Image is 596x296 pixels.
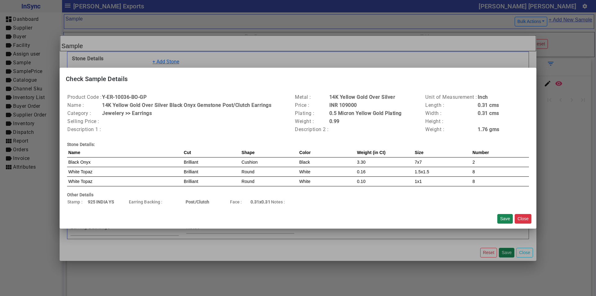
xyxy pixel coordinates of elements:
td: Black [298,157,356,167]
td: Metal : [295,93,329,101]
button: Close [515,214,531,224]
th: Size [413,148,471,157]
th: Number [471,148,529,157]
td: Description 1 : [67,125,102,134]
td: Category : [67,109,102,117]
td: Black Onyx [67,157,183,167]
th: Shape [240,148,298,157]
td: Width : [425,109,477,117]
td: Weight : [295,117,329,125]
td: Unit of Measurement : [425,93,477,101]
b: 925 INDIA YS [88,199,114,204]
b: Y-ER-10036-BO-GP [102,94,147,100]
td: 0.10 [356,176,413,186]
b: 0.5 Micron Yellow Gold Plating [329,110,402,116]
b: 0.31 cms [478,110,499,116]
td: 3.30 [356,157,413,167]
td: 1x1 [413,176,471,186]
th: Color [298,148,356,157]
b: Post/Clutch [186,199,209,204]
td: Face : [230,198,250,206]
td: White Topaz [67,176,183,186]
td: Price : [295,101,329,109]
b: Other Details [67,192,93,197]
th: Name [67,148,183,157]
td: Brilliant [183,176,240,186]
b: INR 109000 [329,102,357,108]
b: Jewelery >> Earrings [102,110,152,116]
td: Product Code : [67,93,102,101]
b: 0.99 [329,118,340,124]
td: Cushion [240,157,298,167]
td: White Topaz [67,167,183,176]
td: Notes : [271,198,291,206]
td: 2 [471,157,529,167]
td: Stamp : [67,198,88,206]
b: 1.76 gms [478,126,499,132]
td: Weight : [425,125,477,134]
td: 7x7 [413,157,471,167]
td: Round [240,167,298,176]
td: Brilliant [183,157,240,167]
td: Brilliant [183,167,240,176]
td: 8 [471,176,529,186]
b: 14K Yellow Gold Over Silver [329,94,395,100]
td: 8 [471,167,529,176]
td: White [298,167,356,176]
td: Round [240,176,298,186]
button: Save [497,214,513,224]
td: Height : [425,117,477,125]
b: Stone Details: [67,142,95,147]
td: Name : [67,101,102,109]
td: Description 2 : [295,125,329,134]
td: Selling Price : [67,117,102,125]
th: Weight (in Ct) [356,148,413,157]
th: Cut [183,148,240,157]
b: 0.31 cms [478,102,499,108]
td: Plating : [295,109,329,117]
b: 14K Yellow Gold Over Silver Black Onyx Gemstone Post/Clutch Earrings [102,102,271,108]
b: Inch [478,94,488,100]
td: Length : [425,101,477,109]
td: Earring Backing : [129,198,185,206]
mat-card-title: Check Sample Details [60,68,536,90]
td: 1.5x1.5 [413,167,471,176]
td: 0.16 [356,167,413,176]
td: White [298,176,356,186]
b: 0.31x0.31 [251,199,270,204]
